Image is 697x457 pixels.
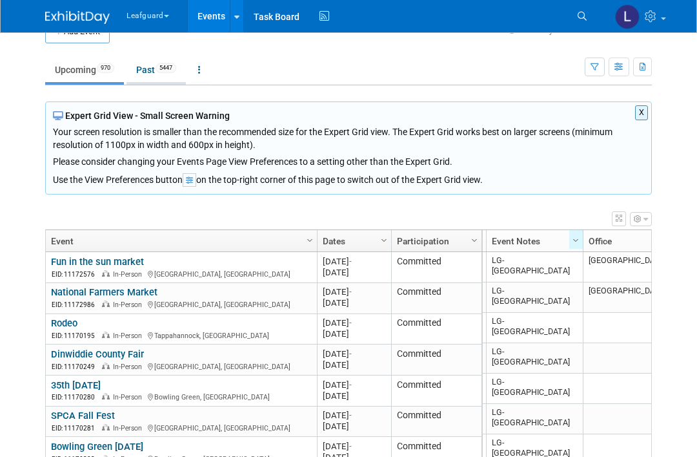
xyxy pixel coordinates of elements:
a: SPCA Fall Fest [51,410,115,421]
div: [DATE] [323,256,385,267]
a: Column Settings [468,230,482,250]
span: EID: 11170280 [52,394,100,401]
td: LG-[GEOGRAPHIC_DATA] [486,404,583,434]
td: Committed [391,345,481,376]
div: Use the View Preferences button on the top-right corner of this page to switch out of the Expert ... [53,168,644,187]
span: In-Person [113,393,146,401]
td: [GEOGRAPHIC_DATA] [583,282,680,313]
div: [DATE] [323,379,385,390]
img: In-Person Event [102,363,110,369]
td: LG-[GEOGRAPHIC_DATA] [486,282,583,313]
span: - [349,257,352,266]
div: [DATE] [323,328,385,339]
span: EID: 11172576 [52,271,100,278]
span: Column Settings [379,235,389,246]
a: Event Notes [492,230,574,252]
button: X [635,105,649,120]
img: Lovell Fields [615,5,640,29]
img: In-Person Event [102,424,110,430]
img: ExhibitDay [45,11,110,24]
span: In-Person [113,301,146,309]
div: Please consider changing your Events Page View Preferences to a setting other than the Expert Grid. [53,151,644,168]
td: LG-[GEOGRAPHIC_DATA] [486,313,583,343]
a: Column Settings [303,230,318,250]
span: - [349,287,352,297]
td: Committed [391,376,481,407]
span: EID: 11170195 [52,332,100,339]
a: Dinwiddie County Fair [51,348,144,360]
span: - [349,441,352,451]
td: LG-[GEOGRAPHIC_DATA] [486,374,583,404]
a: Upcoming970 [45,58,124,82]
td: Committed [391,407,481,438]
span: EID: 11170281 [52,425,100,432]
div: Your screen resolution is smaller than the recommended size for the Expert Grid view. The Expert ... [53,122,644,168]
span: 5447 [156,63,176,73]
div: [DATE] [323,421,385,432]
span: 970 [97,63,114,73]
a: Fun in the sun market [51,256,144,268]
img: In-Person Event [102,393,110,399]
div: [DATE] [323,410,385,421]
a: Dates [323,230,383,252]
div: [DATE] [323,317,385,328]
span: EID: 11170249 [52,363,100,370]
span: EID: 11172986 [52,301,100,308]
a: 35th [DATE] [51,379,101,391]
div: [DATE] [323,297,385,308]
img: In-Person Event [102,332,110,338]
span: In-Person [113,363,146,371]
a: Office [589,230,671,252]
div: [DATE] [323,359,385,370]
a: Participation [397,230,473,252]
div: [GEOGRAPHIC_DATA], [GEOGRAPHIC_DATA] [51,422,311,433]
a: Column Settings [378,230,392,250]
td: Committed [391,314,481,345]
span: In-Person [113,332,146,340]
span: - [349,380,352,390]
span: - [349,318,352,328]
a: Column Settings [569,230,583,250]
div: [GEOGRAPHIC_DATA], [GEOGRAPHIC_DATA] [51,268,311,279]
div: [GEOGRAPHIC_DATA], [GEOGRAPHIC_DATA] [51,361,311,372]
div: Expert Grid View - Small Screen Warning [53,109,644,122]
a: Event [51,230,308,252]
td: Committed [391,252,481,283]
td: [GEOGRAPHIC_DATA] [583,252,680,282]
span: Column Settings [469,235,480,246]
a: Bowling Green [DATE] [51,441,143,452]
a: Rodeo [51,317,77,329]
div: [DATE] [323,390,385,401]
div: [DATE] [323,267,385,278]
td: LG-[GEOGRAPHIC_DATA] [486,343,583,374]
img: In-Person Event [102,301,110,307]
div: Bowling Green, [GEOGRAPHIC_DATA] [51,391,311,402]
span: In-Person [113,424,146,432]
span: In-Person [113,270,146,279]
div: [GEOGRAPHIC_DATA], [GEOGRAPHIC_DATA] [51,299,311,310]
td: Committed [391,283,481,314]
div: Tappahannock, [GEOGRAPHIC_DATA] [51,330,311,341]
td: LG-[GEOGRAPHIC_DATA] [486,252,583,282]
span: - [349,410,352,420]
a: Past5447 [126,58,186,82]
span: - [349,349,352,359]
div: [DATE] [323,286,385,297]
div: [DATE] [323,348,385,359]
img: In-Person Event [102,270,110,277]
div: [DATE] [323,441,385,452]
span: Column Settings [305,235,315,246]
span: Column Settings [571,235,581,246]
a: National Farmers Market [51,286,157,298]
